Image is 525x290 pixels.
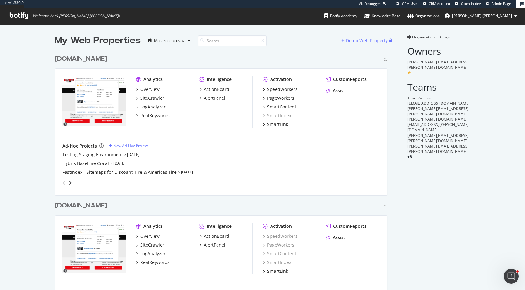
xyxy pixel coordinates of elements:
[199,242,225,248] a: AlertPanel
[136,86,160,92] a: Overview
[127,152,139,157] a: [DATE]
[267,268,288,274] div: SmartLink
[326,234,345,241] a: Assist
[55,54,107,63] div: [DOMAIN_NAME]
[380,203,387,209] div: Pro
[263,121,288,127] a: SmartLink
[263,86,297,92] a: SpeedWorkers
[60,178,68,188] div: angle-left
[263,251,296,257] a: SmartContent
[62,169,177,175] div: FastIndex - Sitemaps for Discount Tire & Americas Tire
[333,223,367,229] div: CustomReports
[455,1,481,6] a: Open in dev
[113,161,126,166] a: [DATE]
[492,1,511,6] span: Admin Page
[412,34,450,40] span: Organization Settings
[198,35,267,46] input: Search
[407,13,440,19] div: Organizations
[263,112,291,119] a: SmartIndex
[55,201,110,210] a: [DOMAIN_NAME]
[136,259,170,266] a: RealKeywords
[461,1,481,6] span: Open in dev
[55,54,110,63] a: [DOMAIN_NAME]
[136,104,166,110] a: LogAnalyzer
[267,104,296,110] div: SmartContent
[270,76,292,82] div: Activation
[407,143,469,154] span: [PERSON_NAME][EMAIL_ADDRESS][PERSON_NAME][DOMAIN_NAME]
[452,13,512,18] span: heidi.noonan
[140,95,164,101] div: SiteCrawler
[204,95,225,101] div: AlertPanel
[407,7,440,24] a: Organizations
[113,143,148,148] div: New Ad-Hoc Project
[324,13,357,19] div: Botify Academy
[136,233,160,239] a: Overview
[263,95,294,101] a: PageWorkers
[333,87,345,94] div: Assist
[154,39,185,42] div: Most recent crawl
[62,143,97,149] div: Ad-Hoc Projects
[267,86,297,92] div: SpeedWorkers
[402,1,418,6] span: CRM User
[380,57,387,62] div: Pro
[407,101,470,106] span: [EMAIL_ADDRESS][DOMAIN_NAME]
[62,160,109,167] a: Hybris BaseLine Crawl
[407,106,469,117] span: [PERSON_NAME][EMAIL_ADDRESS][PERSON_NAME][DOMAIN_NAME]
[199,86,229,92] a: ActionBoard
[62,223,126,274] img: discounttiresecondary.com
[263,104,296,110] a: SmartContent
[364,13,401,19] div: Knowledge Base
[359,1,381,6] div: Viz Debugger:
[429,1,450,6] span: CRM Account
[140,104,166,110] div: LogAnalyzer
[140,259,170,266] div: RealKeywords
[407,95,470,101] div: Team Access
[204,233,229,239] div: ActionBoard
[204,86,229,92] div: ActionBoard
[62,152,123,158] a: Testing Staging Environment
[267,95,294,101] div: PageWorkers
[341,38,389,43] a: Demo Web Property
[346,37,388,44] div: Demo Web Property
[140,86,160,92] div: Overview
[181,169,193,175] a: [DATE]
[263,242,294,248] div: PageWorkers
[143,76,163,82] div: Analytics
[140,242,164,248] div: SiteCrawler
[136,95,164,101] a: SiteCrawler
[207,223,232,229] div: Intelligence
[486,1,511,6] a: Admin Page
[326,76,367,82] a: CustomReports
[140,233,160,239] div: Overview
[207,76,232,82] div: Intelligence
[62,76,126,127] img: discounttire.com
[263,268,288,274] a: SmartLink
[199,95,225,101] a: AlertPanel
[407,133,469,143] span: [PERSON_NAME][EMAIL_ADDRESS][PERSON_NAME][DOMAIN_NAME]
[326,87,345,94] a: Assist
[136,251,166,257] a: LogAnalyzer
[136,112,170,119] a: RealKeywords
[136,242,164,248] a: SiteCrawler
[504,269,519,284] iframe: Intercom live chat
[263,259,291,266] div: SmartIndex
[341,36,389,46] button: Demo Web Property
[143,223,163,229] div: Analytics
[263,233,297,239] a: SpeedWorkers
[326,223,367,229] a: CustomReports
[407,82,470,92] h2: Teams
[407,117,469,132] span: [PERSON_NAME][DOMAIN_NAME][EMAIL_ADDRESS][PERSON_NAME][DOMAIN_NAME]
[109,143,148,148] a: New Ad-Hoc Project
[55,34,141,47] div: My Web Properties
[140,251,166,257] div: LogAnalyzer
[140,112,170,119] div: RealKeywords
[324,7,357,24] a: Botify Academy
[407,59,469,70] span: [PERSON_NAME][EMAIL_ADDRESS][PERSON_NAME][DOMAIN_NAME]
[407,154,412,159] span: + 8
[333,76,367,82] div: CustomReports
[55,201,107,210] div: [DOMAIN_NAME]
